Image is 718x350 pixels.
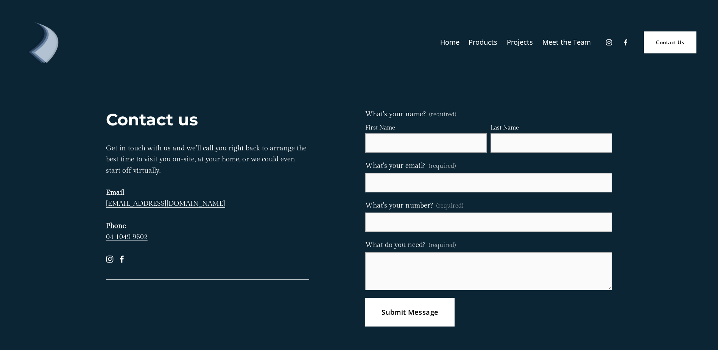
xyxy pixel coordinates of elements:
[436,203,463,209] span: (required)
[22,22,63,63] img: Debonair | Curtains, Blinds, Shutters &amp; Awnings
[365,109,426,120] span: What's your name?
[106,143,309,242] p: Get in touch with us and we’ll call you right back to arrange the best time to visit you on-site,...
[106,222,126,230] strong: Phone
[469,36,497,50] a: folder dropdown
[106,255,114,263] a: Instagram
[429,241,456,250] span: (required)
[429,161,456,171] span: (required)
[469,36,497,48] span: Products
[365,160,425,171] span: What's your email?
[507,36,533,50] a: Projects
[440,36,459,50] a: Home
[365,298,455,327] button: Submit MessageSubmit Message
[491,123,612,134] div: Last Name
[542,36,591,50] a: Meet the Team
[106,109,309,131] h2: Contact us
[622,39,629,46] a: Facebook
[106,189,124,197] strong: Email
[605,39,613,46] a: Instagram
[118,255,126,263] a: Facebook
[365,200,433,211] span: What's your number?
[365,239,425,250] span: What do you need?
[365,123,487,134] div: First Name
[429,112,456,118] span: (required)
[106,200,225,208] a: [EMAIL_ADDRESS][DOMAIN_NAME]
[644,31,696,53] a: Contact Us
[382,307,438,317] span: Submit Message
[106,233,148,241] a: 04 1049 9602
